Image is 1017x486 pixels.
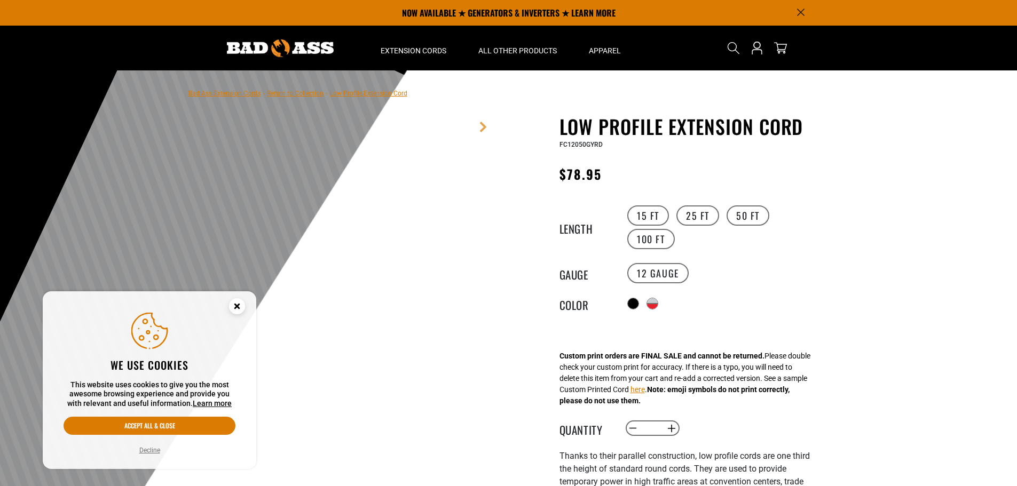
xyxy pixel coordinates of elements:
img: Bad Ass Extension Cords [227,39,334,57]
span: All Other Products [478,46,557,55]
a: Learn more [193,399,232,408]
nav: breadcrumbs [188,86,407,99]
a: Next [478,122,488,132]
span: Apparel [589,46,621,55]
label: 50 FT [727,205,769,226]
div: Please double check your custom print for accuracy. If there is a typo, you will need to delete t... [559,350,810,407]
strong: Note: emoji symbols do not print correctly, please do not use them. [559,385,790,405]
aside: Cookie Consent [43,291,256,469]
span: › [326,90,328,97]
summary: All Other Products [462,26,573,70]
span: $78.95 [559,164,602,184]
summary: Search [725,39,742,57]
h1: Low Profile Extension Cord [559,115,821,138]
h2: We use cookies [64,358,235,372]
span: Extension Cords [381,46,446,55]
label: 15 FT [627,205,669,226]
a: Bad Ass Extension Cords [188,90,261,97]
button: here [630,384,645,395]
strong: Custom print orders are FINAL SALE and cannot be returned. [559,352,764,360]
summary: Extension Cords [365,26,462,70]
span: FC12050GYRD [559,141,603,148]
span: › [263,90,265,97]
legend: Gauge [559,266,613,280]
button: Decline [136,445,163,456]
legend: Length [559,220,613,234]
legend: Color [559,297,613,310]
label: Quantity [559,421,613,435]
label: 12 Gauge [627,263,689,283]
a: Return to Collection [267,90,324,97]
summary: Apparel [573,26,637,70]
label: 100 FT [627,229,675,249]
button: Accept all & close [64,417,235,435]
label: 25 FT [676,205,719,226]
span: Low Profile Extension Cord [330,90,407,97]
p: This website uses cookies to give you the most awesome browsing experience and provide you with r... [64,380,235,409]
